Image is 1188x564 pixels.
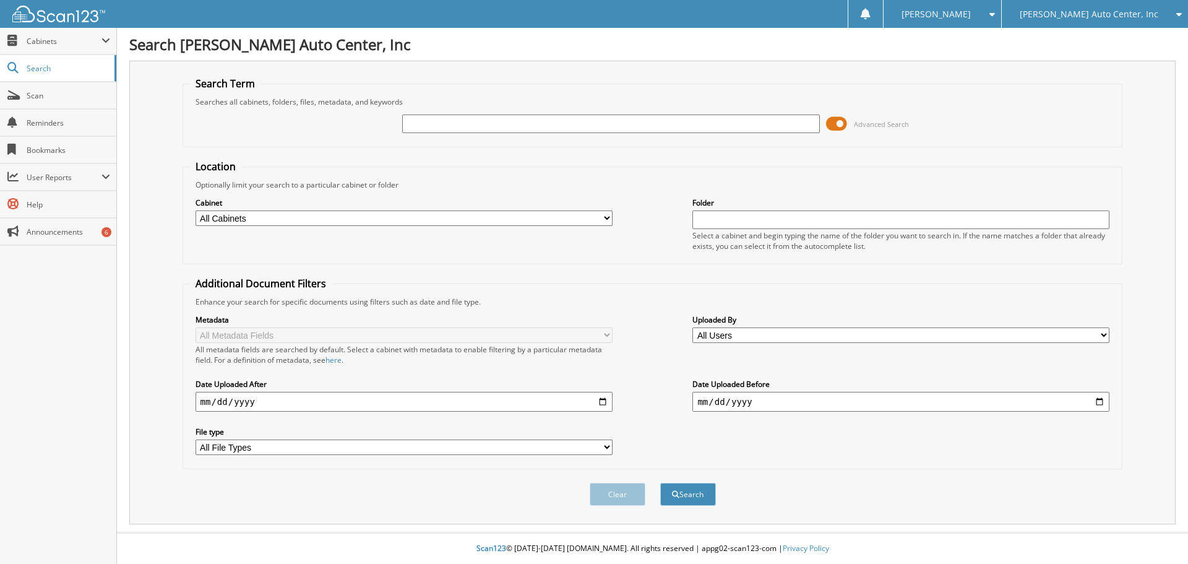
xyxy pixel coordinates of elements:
input: start [196,392,613,412]
div: 6 [101,227,111,237]
label: Date Uploaded After [196,379,613,389]
span: User Reports [27,172,101,183]
img: scan123-logo-white.svg [12,6,105,22]
span: Reminders [27,118,110,128]
h1: Search [PERSON_NAME] Auto Center, Inc [129,34,1176,54]
legend: Location [189,160,242,173]
span: Search [27,63,108,74]
span: Advanced Search [854,119,909,129]
legend: Additional Document Filters [189,277,332,290]
input: end [692,392,1109,412]
span: Scan [27,90,110,101]
span: Scan123 [476,543,506,553]
div: Searches all cabinets, folders, files, metadata, and keywords [189,97,1116,107]
span: [PERSON_NAME] [902,11,971,18]
button: Clear [590,483,645,506]
div: Enhance your search for specific documents using filters such as date and file type. [189,297,1116,307]
button: Search [660,483,716,506]
a: here [325,355,342,365]
label: File type [196,427,613,437]
label: Date Uploaded Before [692,379,1109,389]
div: Select a cabinet and begin typing the name of the folder you want to search in. If the name match... [692,230,1109,251]
span: Help [27,199,110,210]
span: [PERSON_NAME] Auto Center, Inc [1020,11,1158,18]
label: Cabinet [196,197,613,208]
span: Cabinets [27,36,101,46]
label: Metadata [196,315,613,325]
label: Uploaded By [692,315,1109,325]
span: Announcements [27,227,110,237]
div: © [DATE]-[DATE] [DOMAIN_NAME]. All rights reserved | appg02-scan123-com | [117,534,1188,564]
div: All metadata fields are searched by default. Select a cabinet with metadata to enable filtering b... [196,344,613,365]
a: Privacy Policy [783,543,829,553]
legend: Search Term [189,77,261,90]
div: Optionally limit your search to a particular cabinet or folder [189,180,1116,190]
label: Folder [692,197,1109,208]
span: Bookmarks [27,145,110,155]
